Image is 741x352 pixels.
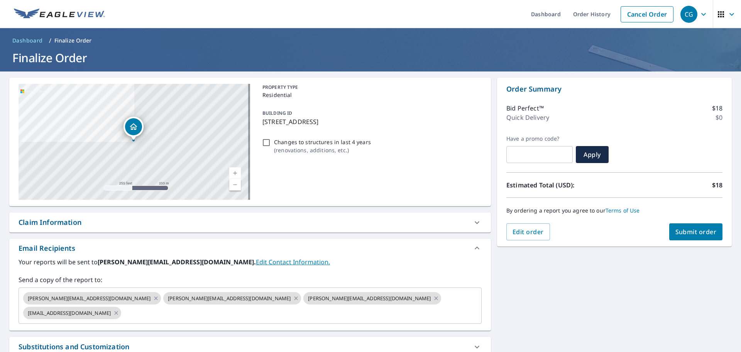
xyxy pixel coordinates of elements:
[9,239,491,257] div: Email Recipients
[19,275,482,284] label: Send a copy of the report to:
[49,36,51,45] li: /
[23,295,155,302] span: [PERSON_NAME][EMAIL_ADDRESS][DOMAIN_NAME]
[23,309,115,317] span: [EMAIL_ADDRESS][DOMAIN_NAME]
[14,9,105,20] img: EV Logo
[23,292,161,304] div: [PERSON_NAME][EMAIL_ADDRESS][DOMAIN_NAME]
[23,307,121,319] div: [EMAIL_ADDRESS][DOMAIN_NAME]
[9,50,732,66] h1: Finalize Order
[229,167,241,179] a: Current Level 17, Zoom In
[9,34,46,47] a: Dashboard
[274,138,371,146] p: Changes to structures in last 4 years
[19,257,482,267] label: Your reports will be sent to
[712,104,722,113] p: $18
[621,6,673,22] a: Cancel Order
[506,135,573,142] label: Have a promo code?
[163,292,301,304] div: [PERSON_NAME][EMAIL_ADDRESS][DOMAIN_NAME]
[98,258,256,266] b: [PERSON_NAME][EMAIL_ADDRESS][DOMAIN_NAME].
[54,37,92,44] p: Finalize Order
[582,150,602,159] span: Apply
[274,146,371,154] p: ( renovations, additions, etc. )
[506,113,549,122] p: Quick Delivery
[19,243,75,253] div: Email Recipients
[506,84,722,94] p: Order Summary
[262,117,479,126] p: [STREET_ADDRESS]
[303,295,435,302] span: [PERSON_NAME][EMAIL_ADDRESS][DOMAIN_NAME]
[9,213,491,232] div: Claim Information
[606,207,640,214] a: Terms of Use
[262,91,479,99] p: Residential
[506,104,544,113] p: Bid Perfect™
[675,228,717,236] span: Submit order
[513,228,544,236] span: Edit order
[256,258,330,266] a: EditContactInfo
[262,110,292,116] p: BUILDING ID
[680,6,697,23] div: CG
[506,223,550,240] button: Edit order
[262,84,479,91] p: PROPERTY TYPE
[303,292,441,304] div: [PERSON_NAME][EMAIL_ADDRESS][DOMAIN_NAME]
[12,37,43,44] span: Dashboard
[19,342,129,352] div: Substitutions and Customization
[506,207,722,214] p: By ordering a report you agree to our
[19,217,81,228] div: Claim Information
[123,117,144,141] div: Dropped pin, building 1, Residential property, 5651 NE 16th Ave Fort Lauderdale, FL 33334
[576,146,609,163] button: Apply
[163,295,295,302] span: [PERSON_NAME][EMAIL_ADDRESS][DOMAIN_NAME]
[669,223,723,240] button: Submit order
[9,34,732,47] nav: breadcrumb
[716,113,722,122] p: $0
[229,179,241,190] a: Current Level 17, Zoom Out
[506,180,614,190] p: Estimated Total (USD):
[712,180,722,190] p: $18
